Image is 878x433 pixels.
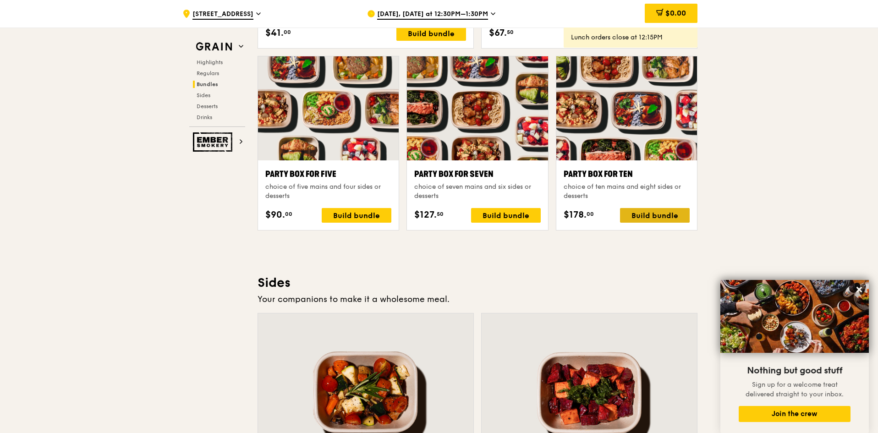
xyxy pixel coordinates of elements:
span: $178. [564,208,587,222]
span: Regulars [197,70,219,77]
span: 00 [285,210,292,218]
span: 50 [507,28,514,36]
img: DSC07876-Edit02-Large.jpeg [720,280,869,353]
span: $127. [414,208,437,222]
h3: Sides [258,274,697,291]
span: Desserts [197,103,218,110]
span: Sign up for a welcome treat delivered straight to your inbox. [746,381,844,398]
span: Nothing but good stuff [747,365,842,376]
button: Close [852,282,867,297]
div: choice of ten mains and eight sides or desserts [564,182,690,201]
div: Party Box for Ten [564,168,690,181]
span: [STREET_ADDRESS] [192,10,253,20]
div: Build bundle [396,26,466,41]
img: Ember Smokery web logo [193,132,235,152]
img: Grain web logo [193,38,235,55]
div: Build bundle [471,208,541,223]
span: $0.00 [665,9,686,17]
div: Party Box for Seven [414,168,540,181]
span: Sides [197,92,210,99]
span: $67. [489,26,507,40]
div: Lunch orders close at 12:15PM [571,33,690,42]
div: Party Box for Five [265,168,391,181]
div: Build bundle [620,208,690,223]
span: Bundles [197,81,218,88]
div: Build bundle [322,208,391,223]
span: $90. [265,208,285,222]
span: 00 [284,28,291,36]
span: Drinks [197,114,212,121]
div: choice of seven mains and six sides or desserts [414,182,540,201]
span: Highlights [197,59,223,66]
button: Join the crew [739,406,851,422]
span: [DATE], [DATE] at 12:30PM–1:30PM [377,10,488,20]
div: choice of five mains and four sides or desserts [265,182,391,201]
div: Your companions to make it a wholesome meal. [258,293,697,306]
span: 00 [587,210,594,218]
span: 50 [437,210,444,218]
span: $41. [265,26,284,40]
